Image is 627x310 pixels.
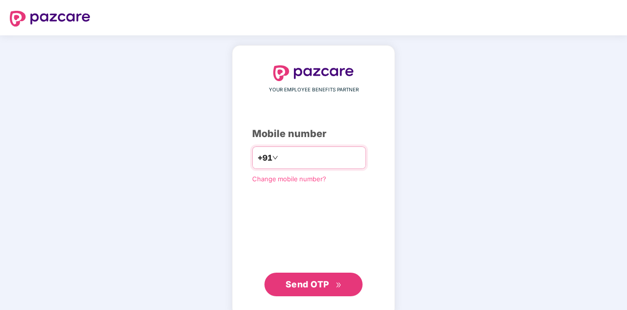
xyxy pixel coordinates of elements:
[273,65,354,81] img: logo
[336,282,342,288] span: double-right
[269,86,359,94] span: YOUR EMPLOYEE BENEFITS PARTNER
[252,126,375,141] div: Mobile number
[286,279,329,289] span: Send OTP
[272,155,278,161] span: down
[258,152,272,164] span: +91
[264,273,363,296] button: Send OTPdouble-right
[252,175,326,183] a: Change mobile number?
[10,11,90,27] img: logo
